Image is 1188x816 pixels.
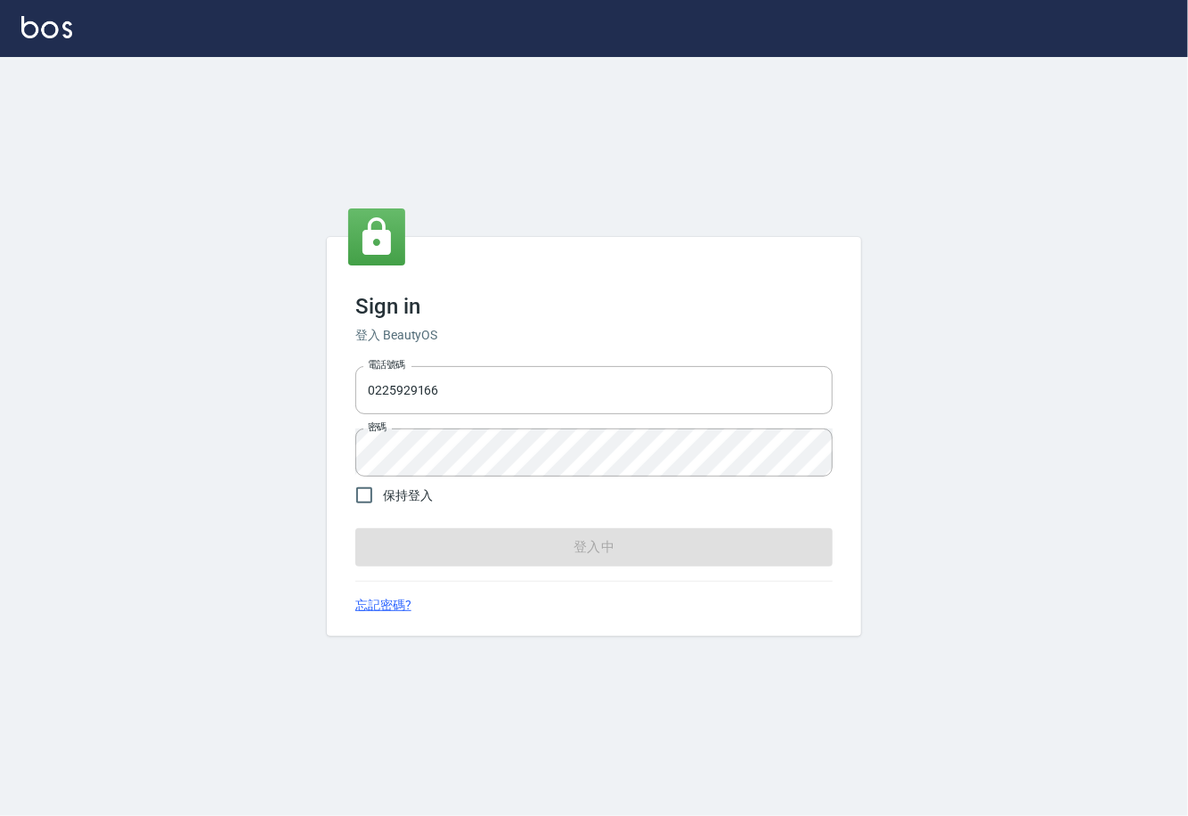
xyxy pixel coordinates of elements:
[355,326,833,345] h6: 登入 BeautyOS
[21,16,72,38] img: Logo
[368,420,387,434] label: 密碼
[355,596,411,615] a: 忘記密碼?
[355,294,833,319] h3: Sign in
[368,358,405,371] label: 電話號碼
[383,486,433,505] span: 保持登入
